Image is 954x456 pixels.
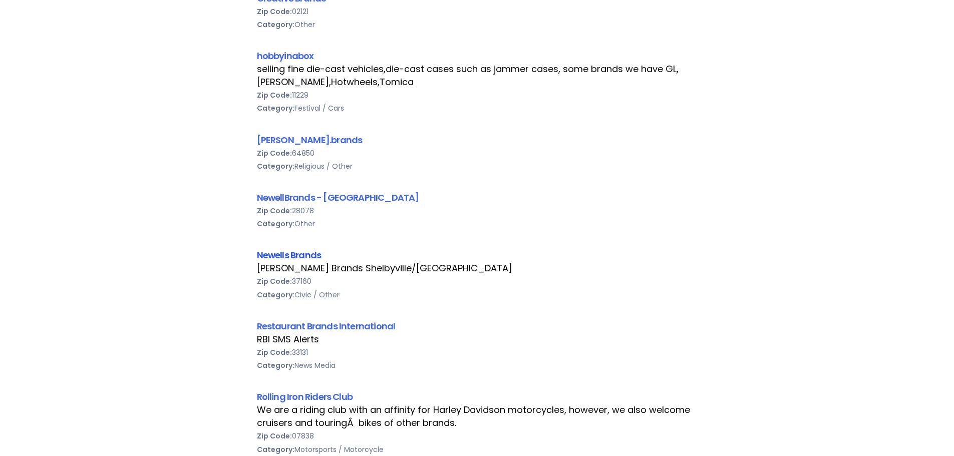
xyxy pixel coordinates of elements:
div: Other [257,18,698,31]
b: Category: [257,290,294,300]
div: We are a riding club with an affinity for Harley Davidson motorcycles, however, we also welcome c... [257,403,698,429]
a: [PERSON_NAME].brands [257,134,363,146]
div: 11229 [257,89,698,102]
b: Category: [257,103,294,113]
b: Category: [257,219,294,229]
div: 64850 [257,147,698,160]
div: [PERSON_NAME] Brands Shelbyville/[GEOGRAPHIC_DATA] [257,262,698,275]
b: Zip Code: [257,90,292,100]
div: Motorsports / Motorcycle [257,443,698,456]
b: Zip Code: [257,431,292,441]
a: hobbyinabox [257,50,314,62]
div: 37160 [257,275,698,288]
div: RBI SMS Alerts [257,333,698,346]
div: 02121 [257,5,698,18]
div: NewellBrands - [GEOGRAPHIC_DATA] [257,191,698,204]
div: Civic / Other [257,288,698,301]
b: Zip Code: [257,276,292,286]
div: Other [257,217,698,230]
div: 33131 [257,346,698,359]
div: [PERSON_NAME].brands [257,133,698,147]
b: Category: [257,444,294,454]
div: Newells Brands [257,248,698,262]
div: selling fine die-cast vehicles,die-cast cases such as jammer cases, some brands we have GL,[PERSO... [257,63,698,89]
a: Rolling Iron Riders Club [257,390,353,403]
b: Zip Code: [257,347,292,357]
b: Zip Code: [257,7,292,17]
div: Religious / Other [257,160,698,173]
div: hobbyinabox [257,49,698,63]
b: Category: [257,20,294,30]
b: Category: [257,161,294,171]
b: Zip Code: [257,206,292,216]
a: Newells Brands [257,249,322,261]
div: 07838 [257,429,698,442]
b: Zip Code: [257,148,292,158]
div: News Media [257,359,698,372]
a: Restaurant Brands International [257,320,396,332]
b: Category: [257,360,294,370]
div: Rolling Iron Riders Club [257,390,698,403]
a: NewellBrands - [GEOGRAPHIC_DATA] [257,191,419,204]
div: Restaurant Brands International [257,319,698,333]
div: Festival / Cars [257,102,698,115]
div: 28078 [257,204,698,217]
